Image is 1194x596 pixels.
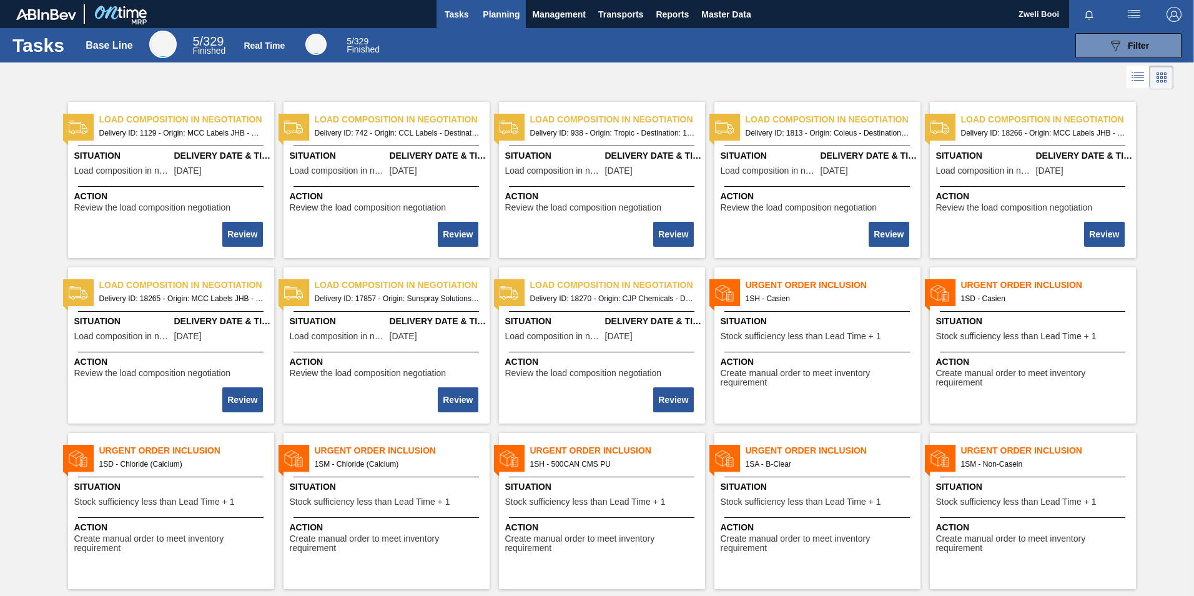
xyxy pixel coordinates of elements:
[390,315,486,328] span: Delivery Date & Time
[284,284,303,302] img: status
[505,521,702,534] span: Action
[505,332,602,341] span: Load composition in negotiation
[284,449,303,468] img: status
[532,7,586,22] span: Management
[505,203,662,212] span: Review the load composition negotiation
[192,34,199,48] span: 5
[653,387,693,412] button: Review
[443,7,470,22] span: Tasks
[715,118,734,137] img: status
[961,457,1126,471] span: 1SM - Non-Casein
[69,118,87,137] img: status
[174,332,202,341] span: 08/16/2025,
[701,7,751,22] span: Master Data
[936,190,1133,203] span: Action
[500,118,518,137] img: status
[936,369,1133,388] span: Create manual order to meet inventory requirement
[290,521,486,534] span: Action
[1069,6,1109,23] button: Notifications
[99,292,264,305] span: Delivery ID: 18265 - Origin: MCC Labels JHB - Destination: 1SD
[315,292,480,305] span: Delivery ID: 17857 - Origin: Sunspray Solutions - Destination: 1SB
[821,166,848,176] span: 06/02/2023,
[505,480,702,494] span: Situation
[174,315,271,328] span: Delivery Date & Time
[505,149,602,162] span: Situation
[721,480,917,494] span: Situation
[174,166,202,176] span: 03/31/2023,
[347,36,352,46] span: 5
[505,166,602,176] span: Load composition in negotiation
[174,149,271,162] span: Delivery Date & Time
[505,497,666,507] span: Stock sufficiency less than Lead Time + 1
[483,7,520,22] span: Planning
[74,315,171,328] span: Situation
[315,113,490,126] span: Load composition in negotiation
[439,386,479,414] div: Complete task: 2195691
[1036,166,1063,176] span: 08/20/2025,
[870,221,910,248] div: Complete task: 2195688
[721,521,917,534] span: Action
[390,149,486,162] span: Delivery Date & Time
[99,126,264,140] span: Delivery ID: 1129 - Origin: MCC Labels JHB - Destination: 1SD
[1167,7,1182,22] img: Logout
[821,149,917,162] span: Delivery Date & Time
[605,166,633,176] span: 03/13/2023,
[74,203,231,212] span: Review the load composition negotiation
[74,521,271,534] span: Action
[936,315,1133,328] span: Situation
[721,149,817,162] span: Situation
[99,279,274,292] span: Load composition in negotiation
[305,34,327,55] div: Real Time
[347,44,380,54] span: Finished
[1150,66,1173,89] div: Card Vision
[74,190,271,203] span: Action
[936,521,1133,534] span: Action
[1036,149,1133,162] span: Delivery Date & Time
[74,534,271,554] span: Create manual order to meet inventory requirement
[16,9,76,20] img: TNhmsLtSVTkK8tSr43FrP2fwEKptu5GPRR3wAAAABJRU5ErkJggg==
[99,457,264,471] span: 1SD - Chloride (Calcium)
[74,497,235,507] span: Stock sufficiency less than Lead Time + 1
[439,221,479,248] div: Complete task: 2195686
[746,279,920,292] span: Urgent Order Inclusion
[530,444,705,457] span: Urgent Order Inclusion
[224,221,264,248] div: Complete task: 2195685
[746,457,910,471] span: 1SA - B-Clear
[505,369,662,378] span: Review the load composition negotiation
[936,534,1133,554] span: Create manual order to meet inventory requirement
[746,444,920,457] span: Urgent Order Inclusion
[99,113,274,126] span: Load composition in negotiation
[438,222,478,247] button: Review
[656,7,689,22] span: Reports
[290,480,486,494] span: Situation
[961,444,1136,457] span: Urgent Order Inclusion
[99,444,274,457] span: Urgent Order Inclusion
[598,7,643,22] span: Transports
[746,126,910,140] span: Delivery ID: 1813 - Origin: Coleus - Destination: 1SD
[605,315,702,328] span: Delivery Date & Time
[936,166,1033,176] span: Load composition in negotiation
[721,369,917,388] span: Create manual order to meet inventory requirement
[605,149,702,162] span: Delivery Date & Time
[605,332,633,341] span: 08/20/2025,
[721,355,917,369] span: Action
[69,284,87,302] img: status
[721,534,917,554] span: Create manual order to meet inventory requirement
[315,444,490,457] span: Urgent Order Inclusion
[290,166,387,176] span: Load composition in negotiation
[715,449,734,468] img: status
[1127,7,1142,22] img: userActions
[290,534,486,554] span: Create manual order to meet inventory requirement
[746,292,910,305] span: 1SH - Casien
[224,386,264,414] div: Complete task: 2195690
[930,284,949,302] img: status
[936,480,1133,494] span: Situation
[500,284,518,302] img: status
[438,387,478,412] button: Review
[721,190,917,203] span: Action
[1127,66,1150,89] div: List Vision
[69,449,87,468] img: status
[936,355,1133,369] span: Action
[653,222,693,247] button: Review
[1128,41,1149,51] span: Filter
